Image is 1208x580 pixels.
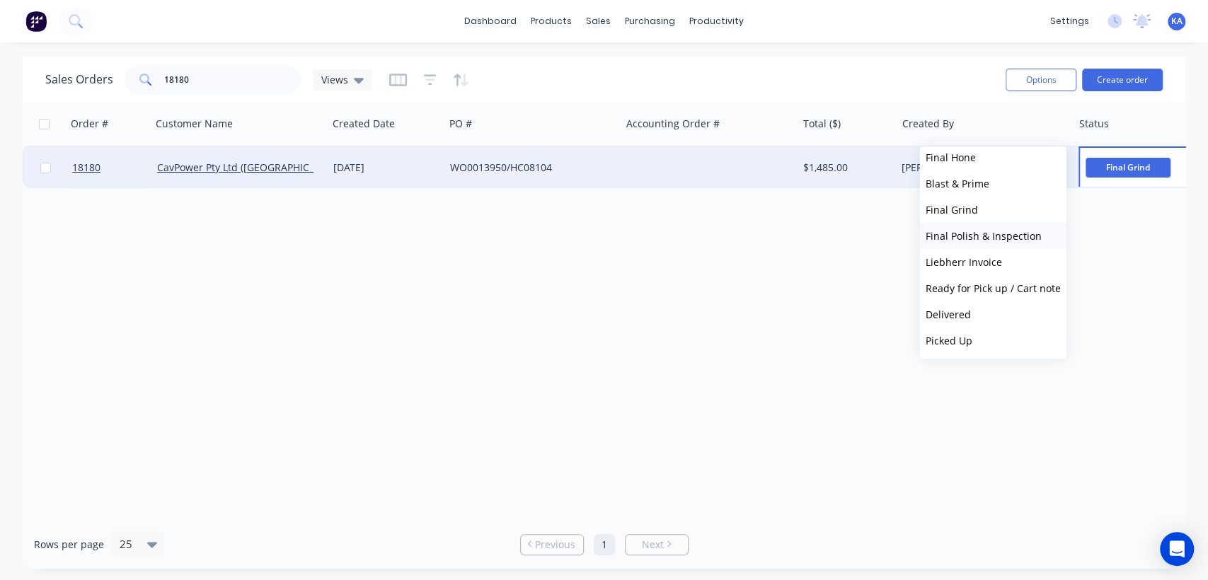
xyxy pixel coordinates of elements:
div: Open Intercom Messenger [1160,532,1194,566]
ul: Pagination [514,534,694,555]
span: Blast & Prime [926,177,989,190]
span: Previous [535,538,575,552]
span: Next [642,538,664,552]
button: Delivered [920,301,1066,327]
div: Accounting Order # [626,117,720,131]
h1: Sales Orders [45,73,113,86]
button: Create order [1082,69,1163,91]
a: CavPower Pty Ltd ([GEOGRAPHIC_DATA]) [157,161,344,174]
div: sales [579,11,618,32]
div: [PERSON_NAME] [902,161,1059,175]
span: 18180 [72,161,100,175]
span: Final Grind [926,203,978,216]
img: Factory [25,11,47,32]
div: WO0013950/HC08104 [450,161,607,175]
div: productivity [682,11,751,32]
a: Next page [626,538,688,552]
span: Ready for Pick up / Cart note [926,282,1061,295]
span: Final Polish & Inspection [926,229,1042,243]
div: settings [1043,11,1096,32]
div: Order # [71,117,108,131]
div: Customer Name [156,117,233,131]
span: Delivered [926,308,971,321]
span: Picked Up [926,334,972,347]
div: Total ($) [803,117,841,131]
div: PO # [449,117,472,131]
div: purchasing [618,11,682,32]
button: Final Hone [920,144,1066,170]
a: Previous page [521,538,583,552]
span: Rows per page [34,538,104,552]
div: Created Date [333,117,395,131]
div: $1,485.00 [803,161,886,175]
a: 18180 [72,146,157,189]
a: Page 1 is your current page [594,534,615,555]
a: dashboard [457,11,524,32]
button: Ready for Pick up / Cart note [920,275,1066,301]
button: Blast & Prime [920,170,1066,197]
span: KA [1171,15,1183,28]
div: [DATE] [333,161,439,175]
input: Search... [164,66,302,94]
div: Created By [902,117,954,131]
span: Liebherr Invoice [926,255,1002,269]
button: Final Grind [920,197,1066,223]
div: Status [1079,117,1109,131]
span: Final Grind [1086,158,1170,177]
button: Picked Up [920,327,1066,354]
button: Final Polish & Inspection [920,223,1066,249]
button: Liebherr Invoice [920,249,1066,275]
span: Final Hone [926,151,976,164]
button: Options [1006,69,1076,91]
span: Views [321,72,348,87]
div: products [524,11,579,32]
